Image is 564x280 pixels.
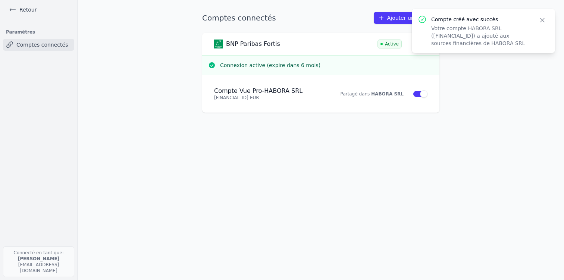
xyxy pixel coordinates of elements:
h3: Paramètres [3,27,74,37]
p: [FINANCIAL_ID] - EUR [214,95,323,101]
a: Retour [6,4,40,15]
a: HABORA SRL [371,91,404,97]
h3: Connexion active (expire dans 6 mois) [220,62,433,69]
p: Compte créé avec succès [431,16,530,23]
a: Ajouter un compte [374,12,439,24]
img: BNP Paribas Fortis logo [214,40,223,48]
p: Connecté en tant que: [EMAIL_ADDRESS][DOMAIN_NAME] [3,246,74,277]
h3: BNP Paribas Fortis [226,40,280,48]
a: Comptes connectés [3,39,74,51]
span: Active [377,40,402,48]
p: Votre compte HABORA SRL ([FINANCIAL_ID]) a ajouté aux sources financières de HABORA SRL [431,25,530,47]
h1: Comptes connectés [202,13,276,23]
p: Partagé dans [332,91,404,97]
strong: [PERSON_NAME] [18,256,60,261]
h4: Compte Vue Pro - HABORA SRL [214,87,323,95]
